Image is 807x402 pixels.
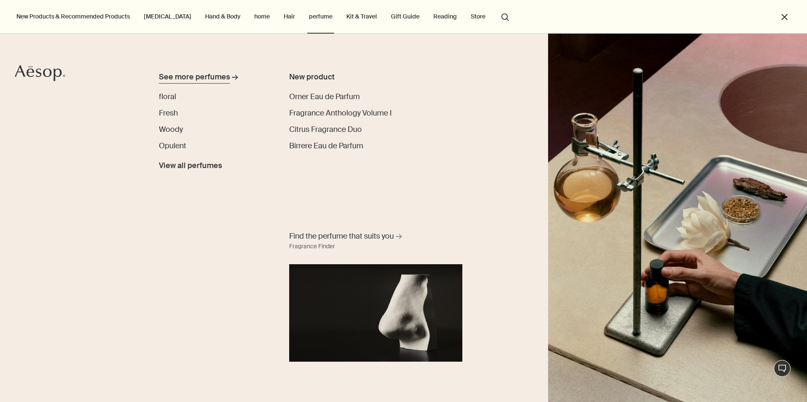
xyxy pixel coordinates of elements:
[159,71,265,86] a: See more perfumes
[159,124,183,134] font: Woody
[254,13,270,20] font: home
[548,34,807,402] img: Plaster sculptures of noses resting on stone podiums and a wooden ladder.
[469,11,487,22] button: Store
[345,11,379,22] a: Kit & Travel
[159,160,222,171] font: View all perfumes
[159,124,183,135] a: Woody
[289,242,335,250] font: Fragrance Finder
[159,157,222,171] a: View all perfumes
[159,72,230,82] font: See more perfumes
[205,13,240,20] font: Hand & Body
[159,140,186,152] a: Opulent
[780,12,789,22] button: 메뉴 닫기
[307,11,334,22] a: perfume
[774,360,791,377] button: 1:1 chat consultation
[289,124,362,135] a: Citrus Fragrance Duo
[289,124,362,134] font: Citrus Fragrance Duo
[142,11,193,22] a: [MEDICAL_DATA]
[282,11,297,22] a: Hair
[289,108,392,119] a: Fragrance Anthology Volume I
[253,11,272,22] a: home
[159,92,176,102] font: floral
[159,141,186,151] font: Opulent
[15,65,65,84] a: Aesop
[289,108,392,118] font: Fragrance Anthology Volume I
[15,65,65,81] svg: Aesop
[287,229,464,362] a: Find the perfume that suits you Fragrance FinderA nose sculpture placed in front of black background
[203,11,242,22] a: Hand & Body
[289,72,335,82] font: New product
[15,11,132,22] button: New Products & Recommended Products
[391,13,419,20] font: Gift Guide
[289,92,360,102] font: Orner Eau de Parfum
[774,361,803,385] font: 1:1 chat consultation
[144,13,191,20] font: [MEDICAL_DATA]
[159,91,176,102] a: floral
[289,91,360,102] a: Orner Eau de Parfum
[309,13,332,20] font: perfume
[159,108,178,119] a: Fresh
[159,108,178,118] font: Fresh
[289,140,363,152] a: Birrere Eau de Parfum
[289,141,363,151] font: Birrere Eau de Parfum
[498,8,513,24] button: Open the search box
[346,13,377,20] font: Kit & Travel
[433,13,457,20] font: Reading
[284,13,295,20] font: Hair
[289,231,394,241] font: Find the perfume that suits you
[432,11,459,22] a: Reading
[389,11,421,22] a: Gift Guide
